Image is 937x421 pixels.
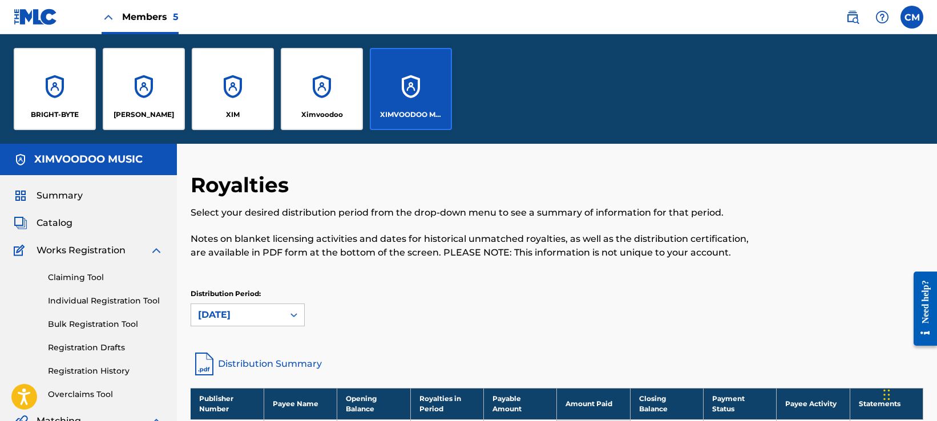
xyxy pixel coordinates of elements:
a: SummarySummary [14,189,83,203]
h2: Royalties [191,172,294,198]
span: Catalog [37,216,72,230]
a: AccountsBRIGHT-BYTE [14,48,96,130]
img: Close [102,10,115,24]
a: Accounts[PERSON_NAME] [103,48,185,130]
img: help [875,10,889,24]
p: Select your desired distribution period from the drop-down menu to see a summary of information f... [191,206,755,220]
a: AccountsXimvoodoo [281,48,363,130]
h5: XIMVOODOO MUSIC [34,153,143,166]
th: Payee Name [264,388,337,419]
div: Help [871,6,894,29]
a: Bulk Registration Tool [48,318,163,330]
th: Payee Activity [777,388,850,419]
p: Ximvoodoo [301,110,343,120]
span: Summary [37,189,83,203]
div: Drag [883,378,890,412]
p: Cheryl Morey [114,110,174,120]
th: Royalties in Period [410,388,483,419]
img: distribution-summary-pdf [191,350,218,378]
p: BRIGHT-BYTE [31,110,79,120]
iframe: Chat Widget [880,366,937,421]
th: Opening Balance [337,388,410,419]
div: User Menu [900,6,923,29]
a: CatalogCatalog [14,216,72,230]
a: AccountsXIM [192,48,274,130]
th: Payable Amount [483,388,556,419]
span: 5 [173,11,179,22]
img: expand [150,244,163,257]
a: Registration History [48,365,163,377]
p: Notes on blanket licensing activities and dates for historical unmatched royalties, as well as th... [191,232,755,260]
p: Distribution Period: [191,289,305,299]
a: Distribution Summary [191,350,923,378]
th: Statements [850,388,923,419]
img: Catalog [14,216,27,230]
a: Registration Drafts [48,342,163,354]
img: Accounts [14,153,27,167]
th: Publisher Number [191,388,264,419]
img: MLC Logo [14,9,58,25]
img: Summary [14,189,27,203]
th: Closing Balance [630,388,703,419]
span: Members [122,10,179,23]
p: XIMVOODOO MUSIC [380,110,442,120]
iframe: Resource Center [905,263,937,355]
p: XIM [226,110,240,120]
img: Works Registration [14,244,29,257]
a: Public Search [841,6,864,29]
a: Individual Registration Tool [48,295,163,307]
a: Claiming Tool [48,272,163,284]
div: [DATE] [198,308,277,322]
th: Amount Paid [557,388,630,419]
a: Overclaims Tool [48,388,163,400]
th: Payment Status [703,388,776,419]
span: Works Registration [37,244,126,257]
img: search [846,10,859,24]
a: AccountsXIMVOODOO MUSIC [370,48,452,130]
